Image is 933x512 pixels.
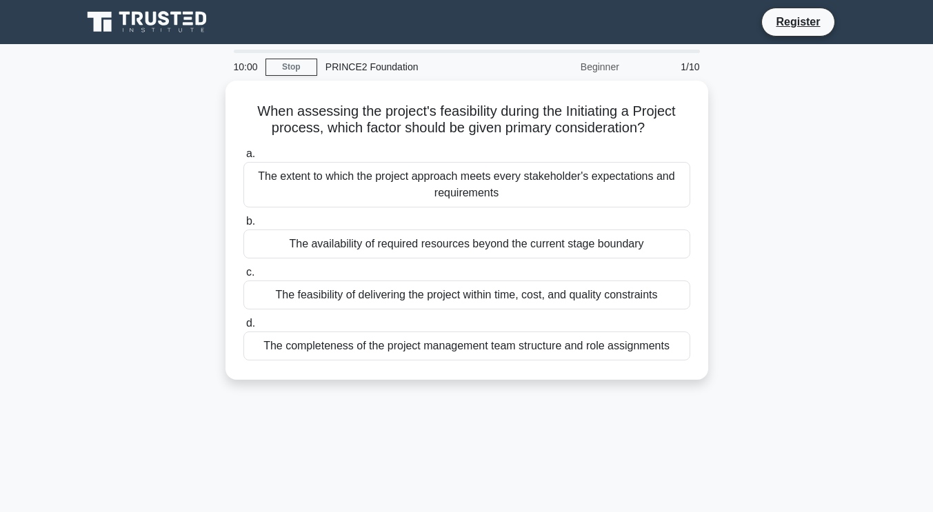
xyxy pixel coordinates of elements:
div: The completeness of the project management team structure and role assignments [243,331,690,360]
h5: When assessing the project's feasibility during the Initiating a Project process, which factor sh... [242,103,692,137]
span: d. [246,317,255,329]
div: Beginner [507,53,628,81]
div: PRINCE2 Foundation [317,53,507,81]
div: The availability of required resources beyond the current stage boundary [243,229,690,258]
div: 10:00 [225,53,265,81]
div: The extent to which the project approach meets every stakeholder's expectations and requirements [243,162,690,207]
a: Stop [265,59,317,76]
div: The feasibility of delivering the project within time, cost, and quality constraints [243,280,690,309]
span: a. [246,147,255,159]
div: 1/10 [628,53,708,81]
a: Register [768,13,828,30]
span: b. [246,215,255,227]
span: c. [246,266,254,278]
